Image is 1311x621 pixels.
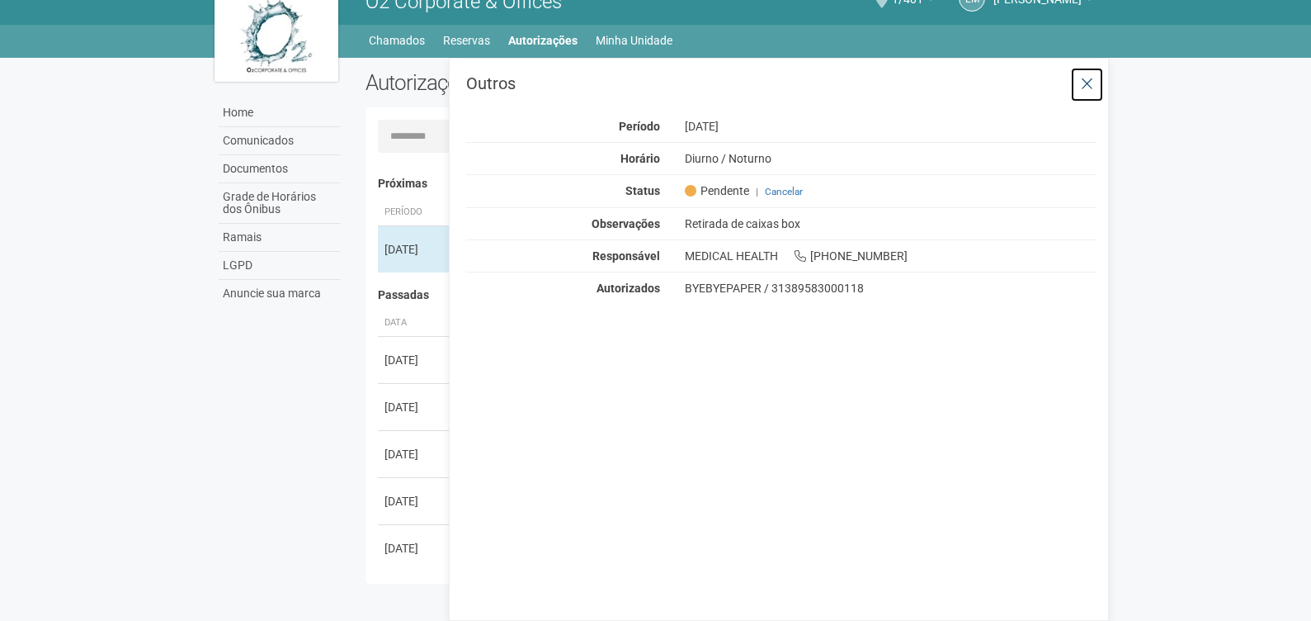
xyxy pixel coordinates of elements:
div: [DATE] [384,399,446,415]
div: [DATE] [384,241,446,258]
a: Documentos [219,155,341,183]
h4: Passadas [378,289,1085,301]
a: Home [219,99,341,127]
strong: Período [619,120,660,133]
a: Comunicados [219,127,341,155]
h4: Próximas [378,178,1085,190]
strong: Status [625,184,660,197]
div: [DATE] [384,446,446,462]
a: Chamados [369,29,425,52]
th: Data [378,310,452,337]
a: Reservas [443,29,490,52]
div: Diurno / Noturno [672,151,1109,166]
div: [DATE] [672,119,1109,134]
a: Minha Unidade [596,29,672,52]
a: LGPD [219,252,341,280]
h3: Outros [466,75,1096,92]
div: [DATE] [384,540,446,557]
div: [DATE] [384,493,446,510]
a: Anuncie sua marca [219,280,341,307]
a: Autorizações [508,29,578,52]
div: [DATE] [384,352,446,368]
a: Grade de Horários dos Ônibus [219,183,341,224]
div: Retirada de caixas box [672,216,1109,231]
span: Pendente [685,183,749,198]
strong: Autorizados [597,282,660,295]
a: Ramais [219,224,341,252]
strong: Horário [620,152,660,165]
th: Período [378,199,452,226]
div: MEDICAL HEALTH [PHONE_NUMBER] [672,249,1109,263]
span: | [756,186,758,197]
strong: Observações [592,217,660,230]
strong: Responsável [592,249,660,263]
a: Cancelar [765,186,803,197]
h2: Autorizações [365,70,719,95]
div: BYEBYEPAPER / 31389583000118 [685,281,1096,296]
